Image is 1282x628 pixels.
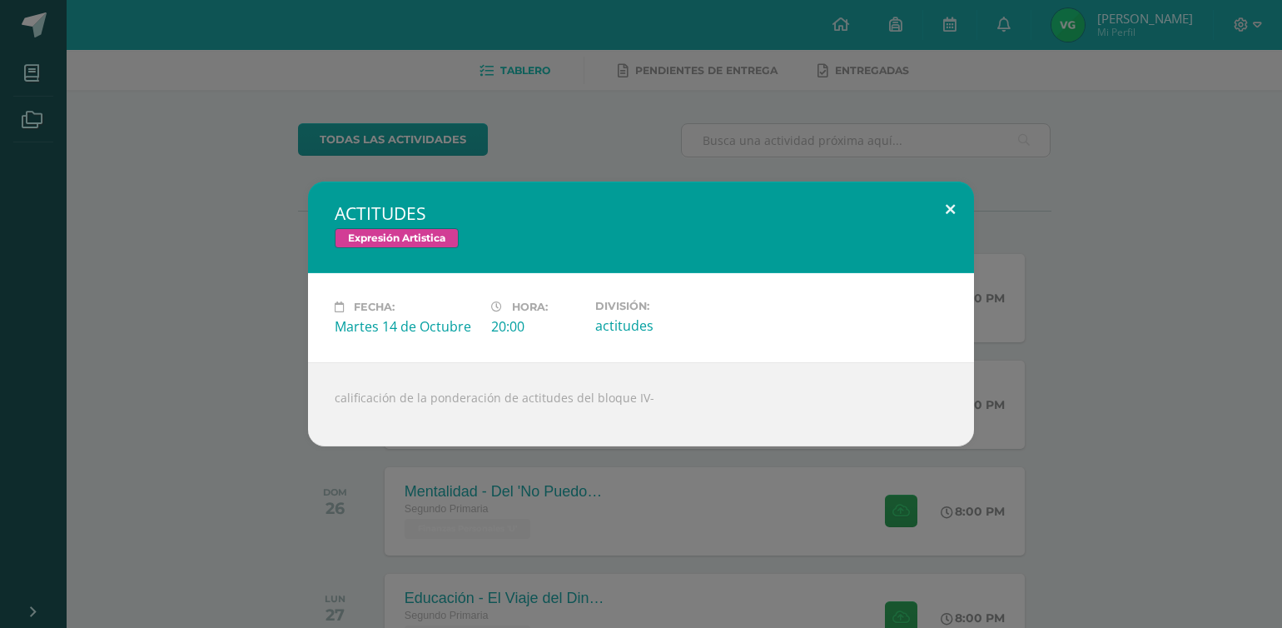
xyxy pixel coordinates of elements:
[595,316,738,335] div: actitudes
[354,301,395,313] span: Fecha:
[335,317,478,336] div: Martes 14 de Octubre
[335,202,947,225] h2: ACTITUDES
[491,317,582,336] div: 20:00
[335,228,459,248] span: Expresión Artistica
[595,300,738,312] label: División:
[308,362,974,446] div: calificación de la ponderación de actitudes del bloque IV-
[927,182,974,238] button: Close (Esc)
[512,301,548,313] span: Hora:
